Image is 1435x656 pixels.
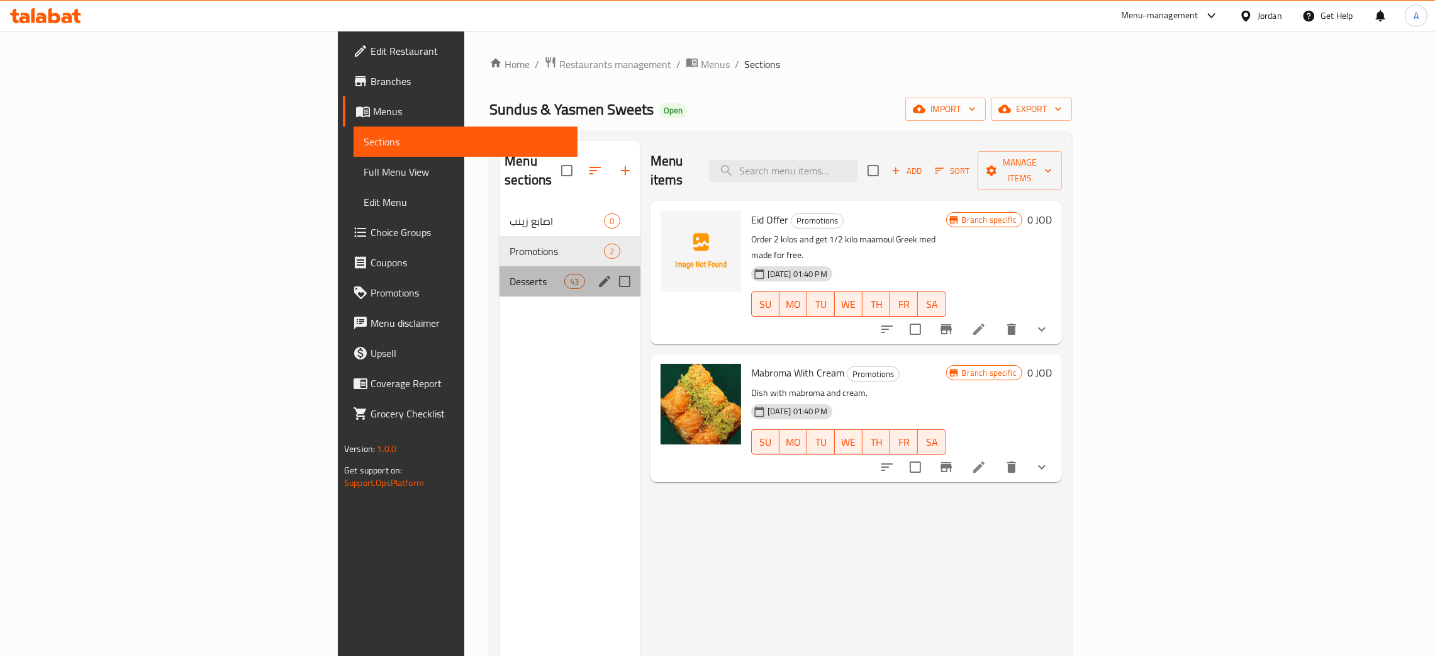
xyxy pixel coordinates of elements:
[872,452,902,482] button: sort-choices
[344,462,402,478] span: Get support on:
[997,452,1027,482] button: delete
[895,295,913,314] span: FR
[371,74,567,89] span: Branches
[807,291,835,317] button: TU
[364,134,567,149] span: Sections
[343,217,578,247] a: Choice Groups
[364,164,567,179] span: Full Menu View
[373,104,567,119] span: Menus
[544,56,671,72] a: Restaurants management
[701,57,730,72] span: Menus
[1027,314,1057,344] button: show more
[343,66,578,96] a: Branches
[744,57,780,72] span: Sections
[1027,364,1052,382] h6: 0 JOD
[554,157,580,184] span: Select all sections
[935,164,969,178] span: Sort
[927,161,978,181] span: Sort items
[676,57,681,72] li: /
[890,429,918,455] button: FR
[510,213,604,229] span: اصابع زينب
[918,429,946,455] button: SA
[971,322,986,337] a: Edit menu item
[709,160,857,182] input: search
[751,385,946,401] p: Dish with mabroma and cream.
[343,247,578,278] a: Coupons
[835,429,863,455] button: WE
[604,244,620,259] div: items
[791,213,843,228] span: Promotions
[868,295,885,314] span: TH
[791,213,844,229] div: Promotions
[371,406,567,421] span: Grocery Checklist
[1414,9,1419,23] span: A
[500,236,640,266] div: Promotions2
[371,43,567,59] span: Edit Restaurant
[343,278,578,308] a: Promotions
[1258,9,1282,23] div: Jordan
[905,98,986,121] button: import
[343,36,578,66] a: Edit Restaurant
[751,363,844,382] span: Mabroma With Cream
[605,215,619,227] span: 0
[932,161,973,181] button: Sort
[918,291,946,317] button: SA
[785,295,802,314] span: MO
[510,244,604,259] span: Promotions
[890,291,918,317] button: FR
[847,367,899,382] span: Promotions
[890,164,924,178] span: Add
[604,213,620,229] div: items
[923,295,941,314] span: SA
[840,433,857,451] span: WE
[978,151,1062,190] button: Manage items
[751,429,779,455] button: SU
[779,291,807,317] button: MO
[847,366,900,382] div: Promotions
[371,315,567,331] span: Menu disclaimer
[735,57,739,72] li: /
[991,98,1072,121] button: export
[902,454,929,480] span: Select to update
[868,433,885,451] span: TH
[564,274,584,289] div: items
[343,399,578,429] a: Grocery Checklist
[500,206,640,236] div: اصابع زينب0
[354,157,578,187] a: Full Menu View
[344,475,424,491] a: Support.OpsPlatform
[971,460,986,475] a: Edit menu item
[595,272,614,291] button: edit
[343,368,578,399] a: Coverage Report
[757,433,774,451] span: SU
[840,295,857,314] span: WE
[610,156,640,186] button: Add section
[580,156,610,186] span: Sort sections
[343,308,578,338] a: Menu disclaimer
[354,127,578,157] a: Sections
[886,161,927,181] span: Add item
[371,225,567,240] span: Choice Groups
[762,268,832,280] span: [DATE] 01:40 PM
[957,367,1022,379] span: Branch specific
[988,155,1052,186] span: Manage items
[931,452,961,482] button: Branch-specific-item
[915,101,976,117] span: import
[489,56,1072,72] nav: breadcrumb
[650,152,694,189] h2: Menu items
[371,255,567,270] span: Coupons
[559,57,671,72] span: Restaurants management
[872,314,902,344] button: sort-choices
[1034,460,1049,475] svg: Show Choices
[886,161,927,181] button: Add
[364,195,567,210] span: Edit Menu
[354,187,578,217] a: Edit Menu
[902,316,929,342] span: Select to update
[661,364,741,444] img: Mabroma With Cream
[371,285,567,300] span: Promotions
[812,433,830,451] span: TU
[863,291,890,317] button: TH
[659,105,688,116] span: Open
[895,433,913,451] span: FR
